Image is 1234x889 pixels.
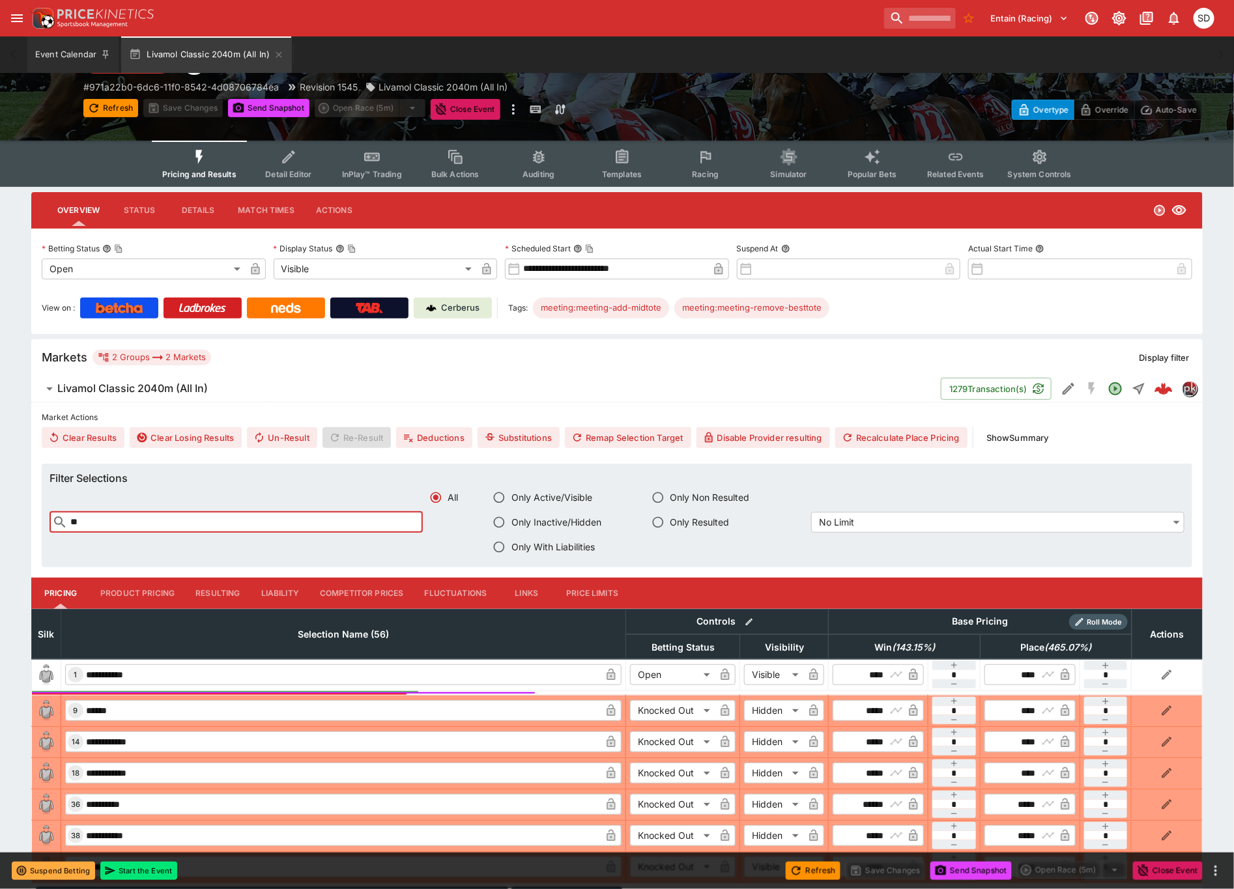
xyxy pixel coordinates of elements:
[1156,103,1197,117] p: Auto-Save
[379,80,508,94] p: Livamol Classic 2040m (All In)
[884,8,956,29] input: search
[36,794,57,815] img: blank-silk.png
[121,36,292,73] button: Livamol Classic 2040m (All In)
[556,578,629,609] button: Price Limits
[674,298,829,318] div: Betting Target: cerberus
[744,794,803,815] div: Hidden
[309,578,414,609] button: Competitor Prices
[811,512,1184,533] div: No Limit
[68,800,83,809] span: 36
[305,195,364,226] button: Actions
[247,427,317,448] span: Un-Result
[431,99,500,120] button: Close Event
[152,141,1082,187] div: Event type filters
[1108,7,1131,30] button: Toggle light/dark mode
[396,427,472,448] button: Deductions
[786,862,840,880] button: Refresh
[36,700,57,721] img: blank-silk.png
[130,427,242,448] button: Clear Losing Results
[1012,100,1203,120] div: Start From
[31,578,90,609] button: Pricing
[1035,244,1044,253] button: Actual Start Time
[185,578,250,609] button: Resulting
[927,169,984,179] span: Related Events
[1132,347,1198,368] button: Display filter
[448,490,459,504] span: All
[90,578,185,609] button: Product Pricing
[1104,377,1127,401] button: Open
[506,99,521,120] button: more
[1033,103,1069,117] p: Overtype
[1194,8,1214,29] div: Stuart Dibb
[1133,862,1203,880] button: Close Event
[744,731,803,752] div: Hidden
[42,298,75,318] label: View on :
[42,350,87,365] h5: Markets
[692,169,719,179] span: Racing
[533,302,669,315] span: meeting:meeting-add-midtote
[835,427,968,448] button: Recalculate Place Pricing
[68,831,83,840] span: 38
[497,578,556,609] button: Links
[523,169,554,179] span: Auditing
[57,21,128,27] img: Sportsbook Management
[283,627,403,642] span: Selection Name (56)
[1095,103,1128,117] p: Override
[1134,100,1203,120] button: Auto-Save
[741,614,758,630] button: Bulk edit
[69,737,82,746] span: 14
[42,259,245,279] div: Open
[1190,4,1218,33] button: Stuart Dibb
[179,303,226,313] img: Ladbrokes
[930,862,1012,880] button: Send Snapshot
[781,244,790,253] button: Suspend At
[1132,609,1202,659] th: Actions
[265,169,311,179] span: Detail Editor
[100,862,177,880] button: Start the Event
[1135,7,1158,30] button: Documentation
[1127,377,1151,401] button: Straight
[630,731,715,752] div: Knocked Out
[83,80,279,94] p: Copy To Clipboard
[696,427,830,448] button: Disable Provider resulting
[1183,382,1197,396] img: pricekinetics
[565,427,691,448] button: Remap Selection Target
[1017,861,1128,879] div: split button
[744,825,803,846] div: Hidden
[630,763,715,783] div: Knocked Out
[508,298,528,318] label: Tags:
[356,303,383,313] img: TabNZ
[83,99,138,117] button: Refresh
[12,862,95,880] button: Suspend Betting
[1080,7,1104,30] button: Connected to PK
[42,243,100,254] p: Betting Status
[442,302,480,315] p: Cerberus
[36,731,57,752] img: blank-silk.png
[1155,380,1173,398] img: logo-cerberus--red.svg
[1045,640,1092,655] em: ( 465.07 %)
[36,763,57,783] img: blank-silk.png
[1069,614,1128,630] div: Show/hide Price Roll mode configuration.
[71,706,81,715] span: 9
[533,298,669,318] div: Betting Target: cerberus
[47,195,110,226] button: Overview
[1082,617,1128,628] span: Roll Mode
[670,490,750,504] span: Only Non Resulted
[227,195,305,226] button: Match Times
[96,303,143,313] img: Betcha
[478,427,560,448] button: Substitutions
[602,169,642,179] span: Templates
[69,769,82,778] span: 18
[110,195,169,226] button: Status
[505,243,571,254] p: Scheduled Start
[414,578,498,609] button: Fluctuations
[1057,377,1080,401] button: Edit Detail
[630,794,715,815] div: Knocked Out
[860,640,949,655] span: Win(143.15%)
[169,195,227,226] button: Details
[57,9,154,19] img: PriceKinetics
[511,540,595,554] span: Only With Liabilities
[941,378,1052,400] button: 1279Transaction(s)
[323,427,391,448] span: Re-Result
[630,700,715,721] div: Knocked Out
